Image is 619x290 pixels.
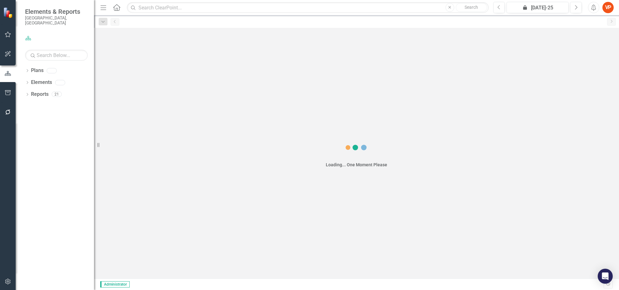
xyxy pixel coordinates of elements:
[31,67,44,74] a: Plans
[509,4,566,12] div: [DATE]-25
[127,2,488,13] input: Search ClearPoint...
[598,269,613,284] div: Open Intercom Messenger
[507,2,569,13] button: [DATE]-25
[3,7,14,18] img: ClearPoint Strategy
[31,91,49,98] a: Reports
[31,79,52,86] a: Elements
[52,92,62,97] div: 21
[25,50,88,61] input: Search Below...
[326,162,387,168] div: Loading... One Moment Please
[456,3,487,12] button: Search
[25,8,88,15] span: Elements & Reports
[100,281,130,287] span: Administrator
[602,2,614,13] button: VP
[465,5,478,10] span: Search
[25,15,88,26] small: [GEOGRAPHIC_DATA], [GEOGRAPHIC_DATA]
